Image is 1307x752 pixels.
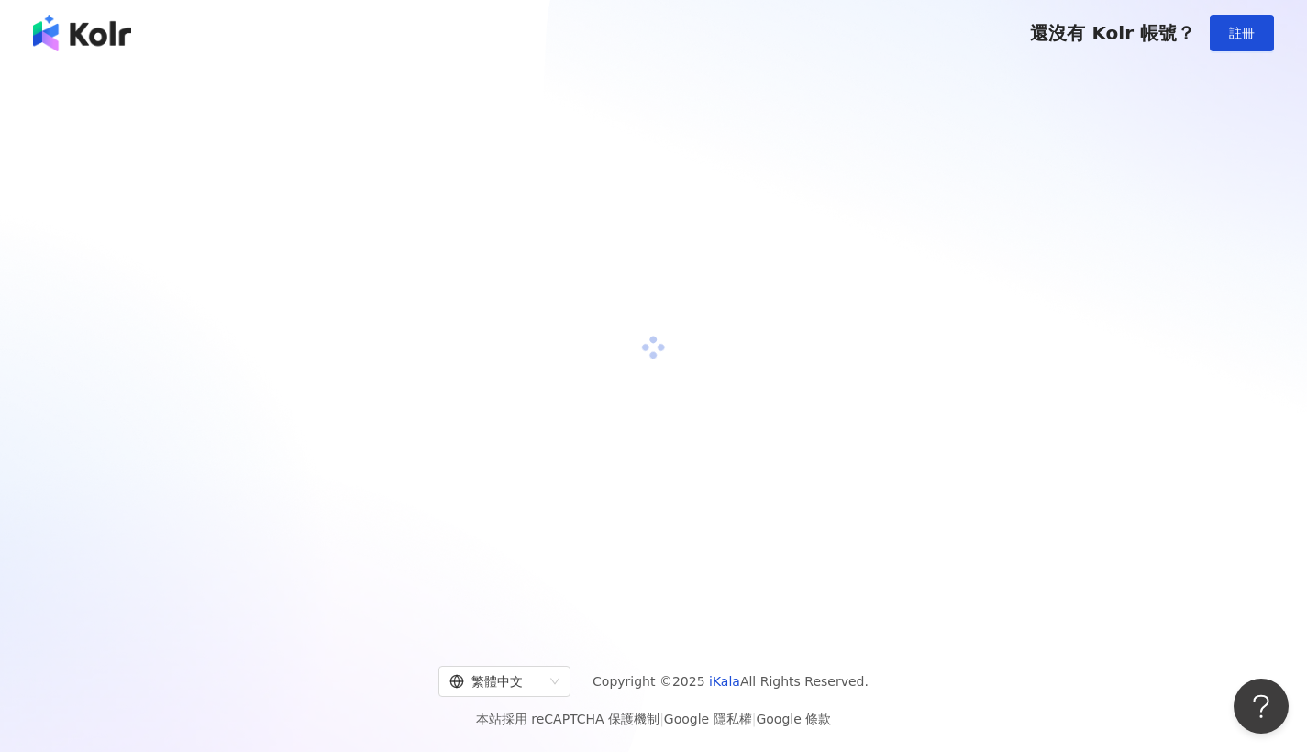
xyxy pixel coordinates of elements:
[593,670,869,692] span: Copyright © 2025 All Rights Reserved.
[449,667,543,696] div: 繁體中文
[664,712,752,726] a: Google 隱私權
[1234,679,1289,734] iframe: Help Scout Beacon - Open
[1030,22,1195,44] span: 還沒有 Kolr 帳號？
[33,15,131,51] img: logo
[476,708,831,730] span: 本站採用 reCAPTCHA 保護機制
[756,712,831,726] a: Google 條款
[752,712,757,726] span: |
[1229,26,1255,40] span: 註冊
[709,674,740,689] a: iKala
[1210,15,1274,51] button: 註冊
[659,712,664,726] span: |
